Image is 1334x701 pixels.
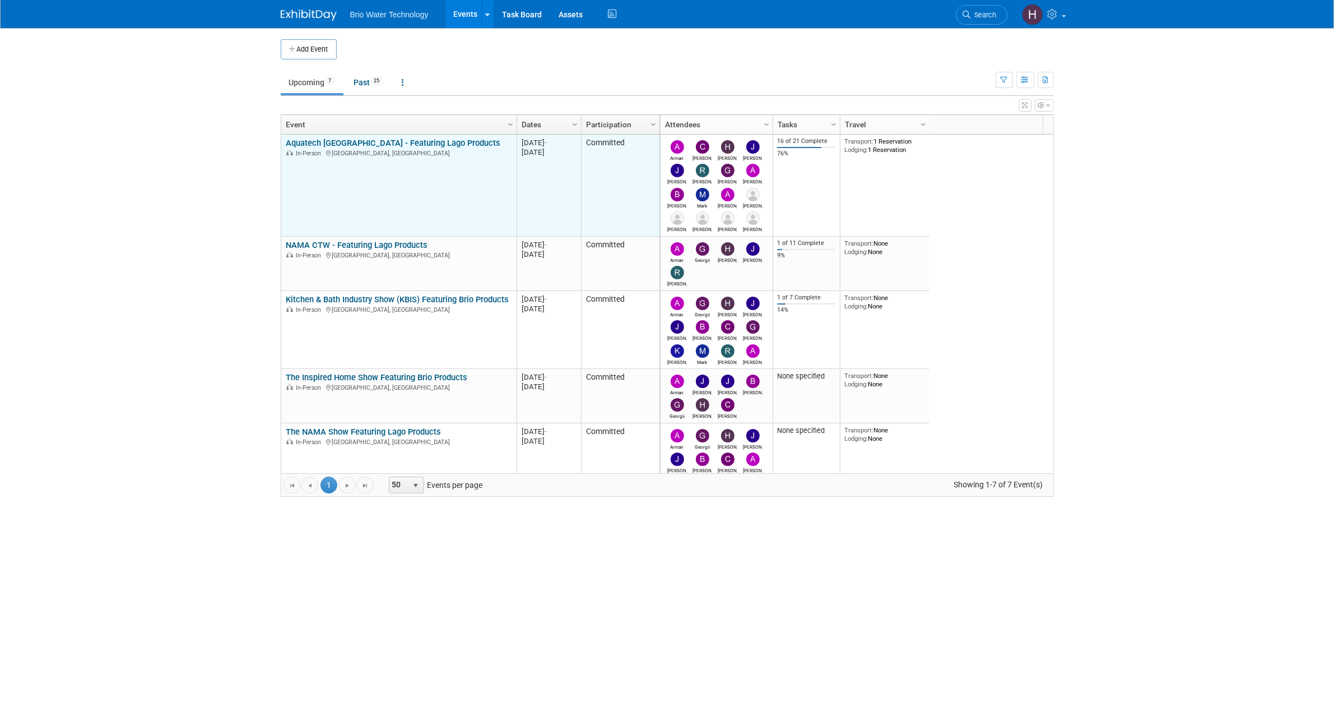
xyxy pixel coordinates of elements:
div: [DATE] [522,436,576,446]
div: [DATE] [522,304,576,313]
span: Search [971,11,997,19]
div: Ernesto Esteban Kokovic [743,201,763,209]
div: [GEOGRAPHIC_DATA], [GEOGRAPHIC_DATA] [286,437,512,446]
img: James Park [721,375,735,388]
div: None None [844,372,925,388]
span: Transport: [844,137,873,145]
img: Arman Melkonian [671,375,684,388]
td: Committed [581,135,659,237]
div: [DATE] [522,138,576,147]
div: Cynthia Mendoza [718,412,737,419]
img: Jonathan Monroy [671,211,684,225]
div: [GEOGRAPHIC_DATA], [GEOGRAPHIC_DATA] [286,148,512,158]
img: Brandye Gahagan [696,320,709,334]
div: 76% [777,150,835,158]
div: [DATE] [522,147,576,157]
div: Mark Melkonian [692,201,712,209]
span: Brio Water Technology [350,10,429,19]
img: Giancarlo Barzotti [746,320,760,334]
span: Go to the next page [343,481,352,490]
div: James Kang [692,388,712,395]
a: The NAMA Show Featuring Lago Products [286,427,441,437]
span: Column Settings [506,120,515,129]
img: Ryan McMillin [721,344,735,358]
a: Dates [522,115,574,134]
span: - [545,373,547,381]
button: Add Event [281,39,337,59]
a: Attendees [665,115,765,134]
img: James Kang [746,242,760,256]
div: Walter Westphal [743,225,763,232]
img: Cynthia Mendoza [721,453,735,466]
span: 25 [371,77,383,85]
img: Ryan McMillin [696,164,709,177]
div: [GEOGRAPHIC_DATA], [GEOGRAPHIC_DATA] [286,250,512,260]
a: Go to the next page [339,477,356,494]
div: [DATE] [522,294,576,304]
div: 1 of 11 Complete [777,239,835,247]
span: Lodging: [844,435,868,442]
div: James Kang [743,256,763,263]
img: Cynthia Mendoza [696,140,709,154]
div: James Kang [743,310,763,317]
img: Angela Moyano [746,344,760,358]
img: Lisset Aldrete [721,211,735,225]
img: Arturo Martinovich [721,188,735,201]
div: Harry Mesak [692,412,712,419]
a: Search [956,5,1007,25]
a: Event [286,115,509,134]
div: [DATE] [522,240,576,250]
a: Past25 [346,72,392,93]
a: Column Settings [917,115,929,132]
span: Transport: [844,294,873,302]
div: 1 of 7 Complete [777,294,835,302]
div: [DATE] [522,250,576,259]
img: James Kang [746,297,760,310]
span: 50 [389,477,408,493]
div: Kimberly Alegria [667,358,687,365]
div: None specified [777,372,835,381]
img: Harry Mesak [721,297,735,310]
div: Brandye Gahagan [692,334,712,341]
div: 16 of 21 Complete [777,137,835,145]
span: Showing 1-7 of 7 Event(s) [943,477,1053,492]
div: Angela Moyano [743,177,763,185]
a: Go to the previous page [301,477,318,494]
div: James Kang [743,442,763,450]
span: Go to the last page [361,481,370,490]
span: In-Person [296,384,324,391]
div: Ryan McMillin [692,177,712,185]
div: None specified [777,426,835,435]
span: Transport: [844,426,873,434]
div: [DATE] [522,382,576,391]
img: Harry Mesak [696,398,709,412]
img: James Kang [746,429,760,442]
div: Cynthia Mendoza [692,154,712,161]
img: James Kang [746,140,760,154]
div: Giancarlo Barzotti [718,177,737,185]
img: Angela Moyano [746,453,760,466]
img: In-Person Event [286,384,293,390]
img: Arman Melkonian [671,242,684,256]
span: Transport: [844,372,873,380]
span: 7 [326,77,335,85]
a: Participation [586,115,652,134]
a: Tasks [778,115,833,134]
div: [DATE] [522,372,576,382]
div: Ryan McMillin [718,358,737,365]
img: Harry Mesak [721,140,735,154]
span: Go to the previous page [305,481,314,490]
span: In-Person [296,150,324,157]
a: Aquatech [GEOGRAPHIC_DATA] - Featuring Lago Products [286,138,500,148]
span: 1 [320,477,337,494]
img: In-Person Event [286,439,293,444]
span: Column Settings [570,120,579,129]
img: Georgii Tsatrian [671,398,684,412]
img: Mark Melkonian [696,344,709,358]
span: In-Person [296,252,324,259]
span: - [545,295,547,303]
img: ExhibitDay [281,10,337,21]
img: James Park [671,164,684,177]
span: Lodging: [844,146,868,154]
a: NAMA CTW - Featuring Lago Products [286,240,427,250]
